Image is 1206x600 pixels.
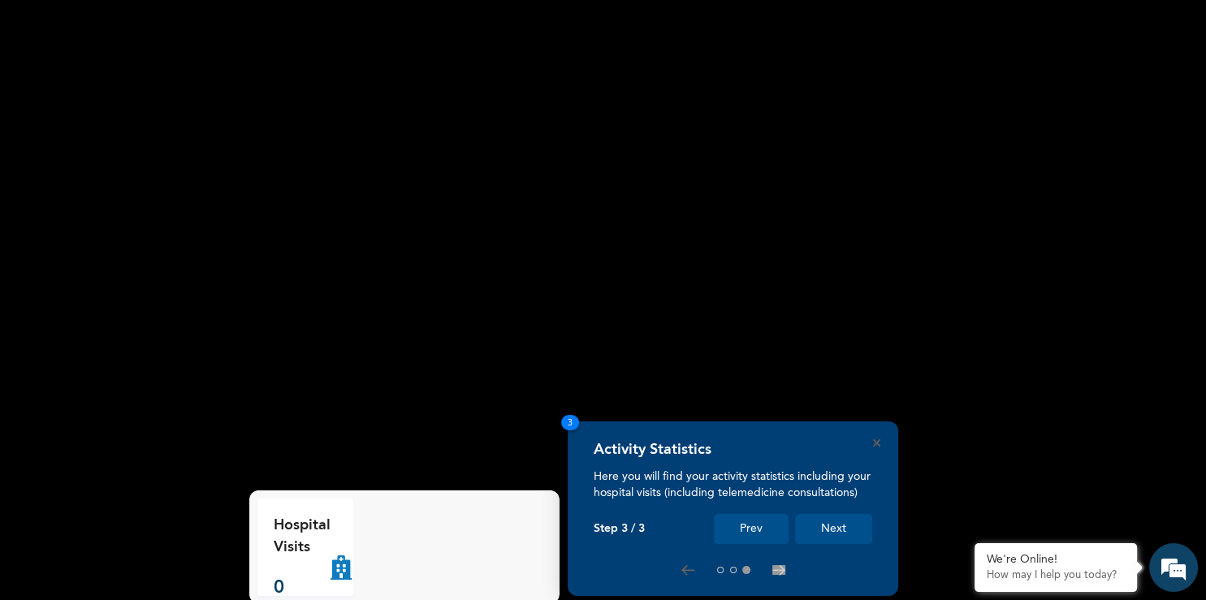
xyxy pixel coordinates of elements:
[274,515,331,559] p: Hospital Visits
[594,522,645,536] p: Step 3 / 3
[795,514,872,544] button: Next
[594,468,872,501] p: Here you will find your activity statistics including your hospital visits (including telemedicin...
[873,439,880,447] button: Close
[987,553,1125,567] div: We're Online!
[987,569,1125,582] p: How may I help you today?
[714,514,789,544] button: Prev
[561,415,579,430] span: 3
[594,441,711,459] h4: Activity Statistics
